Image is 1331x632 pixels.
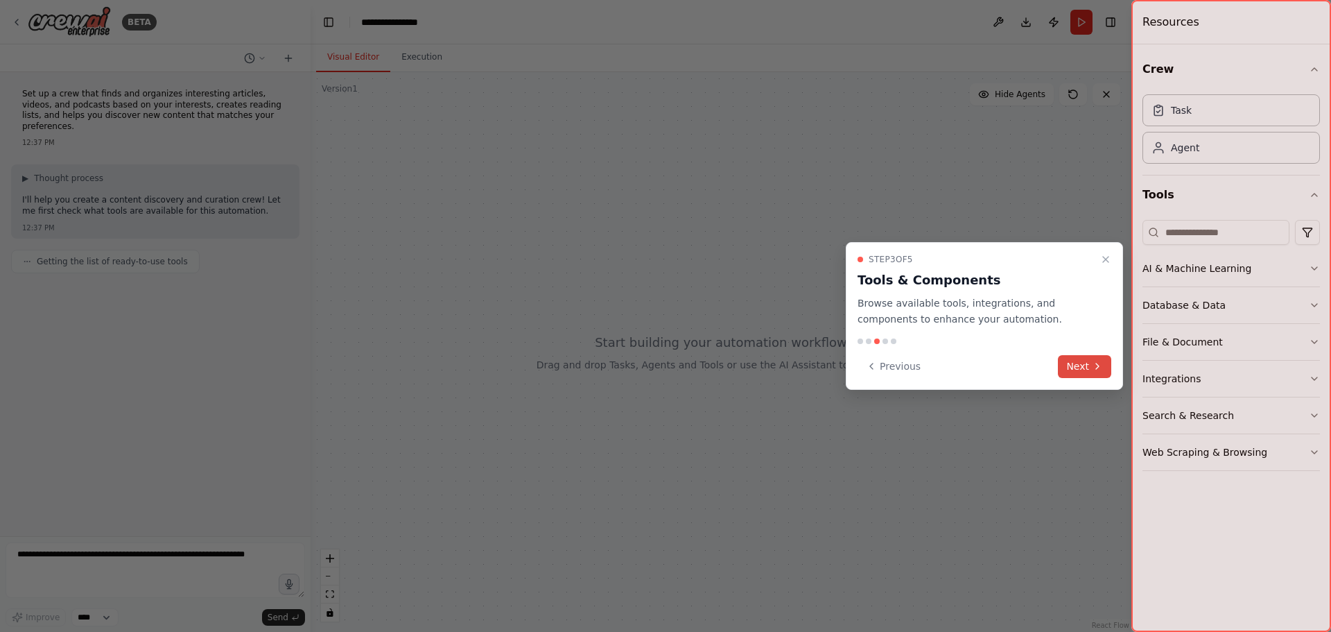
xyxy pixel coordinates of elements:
button: Next [1058,355,1111,378]
h3: Tools & Components [858,271,1095,290]
button: Previous [858,355,929,378]
button: Close walkthrough [1097,251,1114,268]
button: Hide left sidebar [319,12,338,32]
p: Browse available tools, integrations, and components to enhance your automation. [858,296,1095,327]
span: Step 3 of 5 [869,254,913,265]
